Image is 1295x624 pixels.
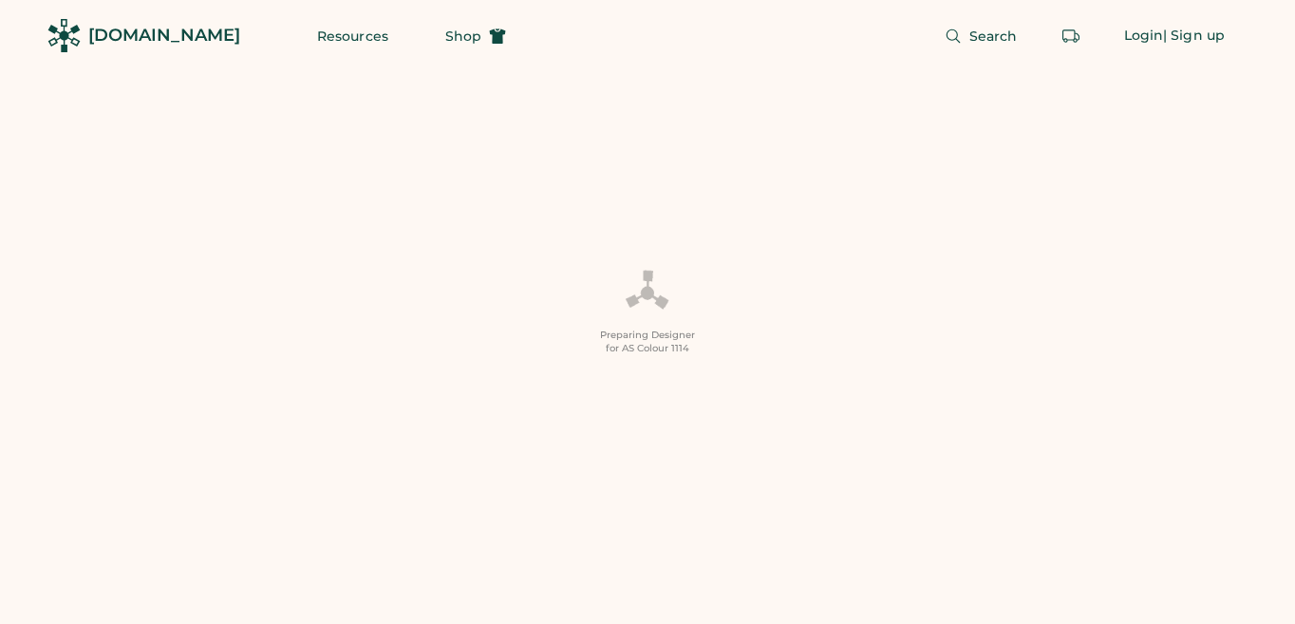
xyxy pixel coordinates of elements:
[422,17,529,55] button: Shop
[88,24,240,47] div: [DOMAIN_NAME]
[969,29,1018,43] span: Search
[294,17,411,55] button: Resources
[445,29,481,43] span: Shop
[600,329,695,355] div: Preparing Designer for AS Colour 1114
[47,19,81,52] img: Rendered Logo - Screens
[1124,27,1164,46] div: Login
[625,269,670,316] img: Platens-Black-Loader-Spin-rich%20black.webp
[922,17,1041,55] button: Search
[1052,17,1090,55] button: Retrieve an order
[1163,27,1225,46] div: | Sign up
